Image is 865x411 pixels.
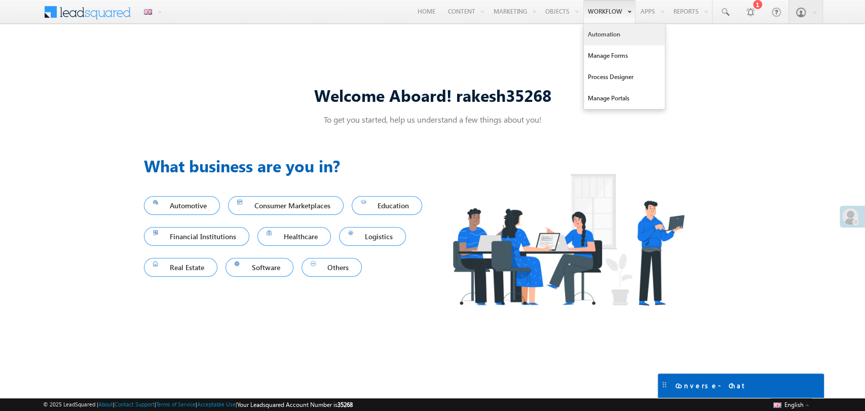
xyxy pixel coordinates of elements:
[784,401,803,408] span: English
[153,260,209,274] span: Real Estate
[660,381,668,389] img: carter-drag
[43,400,353,409] span: © 2025 LeadSquared | | | | |
[237,199,334,212] span: Consumer Marketplaces
[267,230,322,243] span: Healthcare
[584,45,665,66] a: Manage Forms
[311,260,353,274] span: Others
[361,199,413,212] span: Education
[153,199,211,212] span: Automotive
[237,401,353,408] span: Your Leadsquared Account Number is
[771,398,811,410] button: English
[433,154,703,325] img: Industry.png
[98,401,113,407] a: About
[156,401,196,407] a: Terms of Service
[144,84,722,106] div: Welcome Aboard! rakesh35268
[584,24,665,45] a: Automation
[584,88,665,109] a: Manage Portals
[584,66,665,88] a: Process Designer
[144,114,722,125] p: To get you started, help us understand a few things about you!
[348,230,397,243] span: Logistics
[337,401,353,408] span: 35268
[675,381,746,390] span: Converse - Chat
[197,401,236,407] a: Acceptable Use
[144,154,433,178] h3: What business are you in?
[153,230,241,243] span: Financial Institutions
[115,401,155,407] a: Contact Support
[235,260,284,274] span: Software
